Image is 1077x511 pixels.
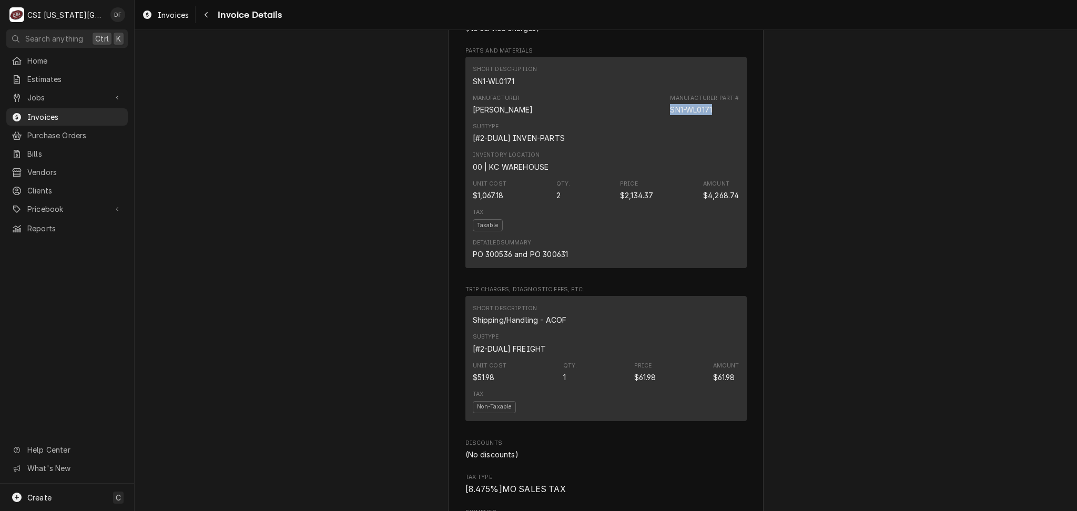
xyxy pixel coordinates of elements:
[27,493,52,502] span: Create
[6,29,128,48] button: Search anythingCtrlK
[703,190,739,201] div: Amount
[116,492,121,503] span: C
[473,190,503,201] div: Cost
[110,7,125,22] div: David Fannin's Avatar
[670,94,739,115] div: Part Number
[473,94,533,115] div: Manufacturer
[198,6,215,23] button: Navigate back
[465,484,566,494] span: [ 8.475 %] MO SALES TAX
[6,52,128,69] a: Home
[465,285,747,426] div: Trip Charges, Diagnostic Fees, etc.
[27,92,107,103] span: Jobs
[116,33,121,44] span: K
[25,33,83,44] span: Search anything
[473,122,565,144] div: Subtype
[473,151,540,159] div: Inventory Location
[563,362,577,383] div: Quantity
[473,76,515,87] div: Short Description
[27,74,123,85] span: Estimates
[27,148,123,159] span: Bills
[27,203,107,214] span: Pricebook
[620,190,653,201] div: Price
[465,47,747,273] div: Parts and Materials
[703,180,739,201] div: Amount
[215,8,281,22] span: Invoice Details
[158,9,189,21] span: Invoices
[6,108,128,126] a: Invoices
[465,473,747,496] div: Tax Type
[713,362,739,383] div: Amount
[473,65,537,74] div: Short Description
[670,94,739,103] div: Manufacturer Part #
[465,57,747,268] div: Line Item
[27,223,123,234] span: Reports
[473,372,495,383] div: Cost
[634,362,656,383] div: Price
[473,122,499,131] div: Subtype
[473,161,549,172] div: Inventory Location
[473,180,506,188] div: Unit Cost
[634,362,652,370] div: Price
[473,343,546,354] div: Subtype
[6,163,128,181] a: Vendors
[6,200,128,218] a: Go to Pricebook
[473,219,503,231] span: Taxable
[27,9,105,21] div: CSI [US_STATE][GEOGRAPHIC_DATA]
[473,94,520,103] div: Manufacturer
[473,65,537,86] div: Short Description
[473,104,533,115] div: Manufacturer
[6,459,128,477] a: Go to What's New
[473,249,568,260] div: PO 300536 and PO 300631
[465,57,747,273] div: Parts and Materials List
[473,333,546,354] div: Subtype
[27,55,123,66] span: Home
[473,208,483,217] div: Tax
[6,182,128,199] a: Clients
[6,220,128,237] a: Reports
[138,6,193,24] a: Invoices
[556,190,561,201] div: Quantity
[473,151,549,172] div: Inventory Location
[9,7,24,22] div: C
[27,185,123,196] span: Clients
[563,372,566,383] div: Quantity
[563,362,577,370] div: Qty.
[6,127,128,144] a: Purchase Orders
[110,7,125,22] div: DF
[27,463,121,474] span: What's New
[465,483,747,496] span: Tax Type
[465,439,747,447] span: Discounts
[27,167,123,178] span: Vendors
[6,441,128,458] a: Go to Help Center
[620,180,638,188] div: Price
[9,7,24,22] div: CSI Kansas City's Avatar
[6,145,128,162] a: Bills
[670,104,712,115] div: Part Number
[473,333,499,341] div: Subtype
[713,372,735,383] div: Amount
[473,362,506,383] div: Cost
[703,180,729,188] div: Amount
[713,362,739,370] div: Amount
[473,390,483,398] div: Tax
[465,47,747,55] span: Parts and Materials
[634,372,656,383] div: Price
[6,70,128,88] a: Estimates
[556,180,571,201] div: Quantity
[473,304,537,313] div: Short Description
[556,180,571,188] div: Qty.
[473,132,565,144] div: Subtype
[620,180,653,201] div: Price
[27,111,123,122] span: Invoices
[95,33,109,44] span: Ctrl
[473,180,506,201] div: Cost
[473,239,531,247] div: Detailed Summary
[473,362,506,370] div: Unit Cost
[6,89,128,106] a: Go to Jobs
[465,449,747,460] div: Discounts List
[465,285,747,294] span: Trip Charges, Diagnostic Fees, etc.
[473,304,567,325] div: Short Description
[27,444,121,455] span: Help Center
[465,296,747,426] div: Trip Charges, Diagnostic Fees, etc. List
[465,473,747,482] span: Tax Type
